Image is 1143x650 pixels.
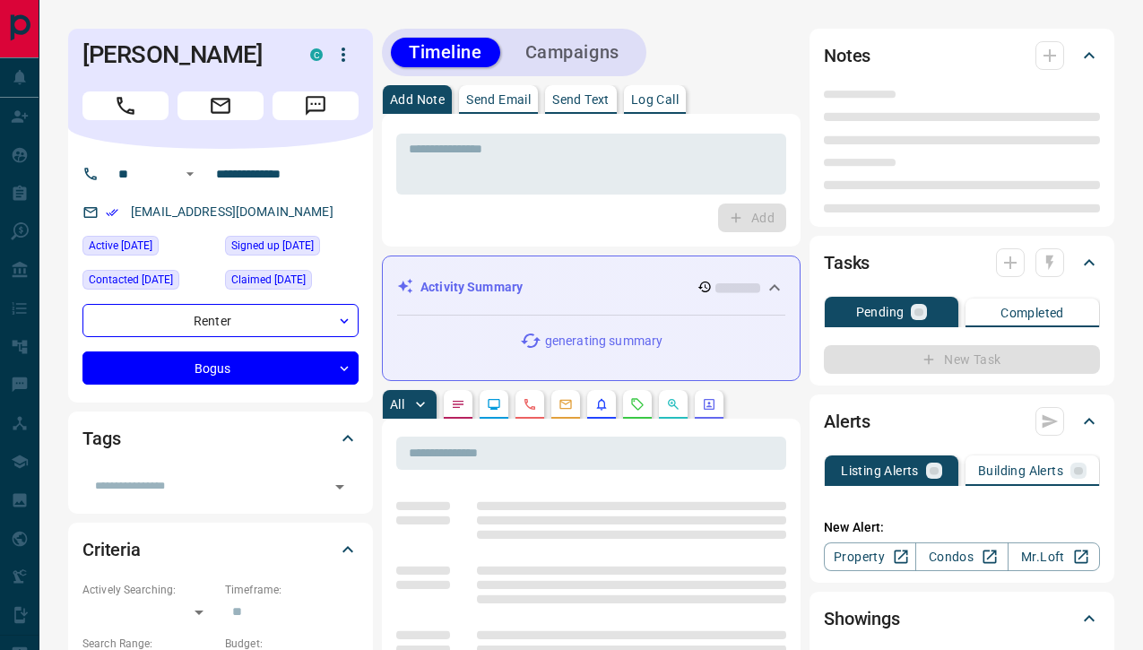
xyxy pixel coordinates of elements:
[630,397,645,412] svg: Requests
[179,163,201,185] button: Open
[666,397,680,412] svg: Opportunities
[487,397,501,412] svg: Lead Browsing Activity
[231,271,306,289] span: Claimed [DATE]
[824,34,1100,77] div: Notes
[82,351,359,385] div: Bogus
[631,93,679,106] p: Log Call
[82,424,120,453] h2: Tags
[824,604,900,633] h2: Showings
[545,332,662,351] p: generating summary
[82,270,216,295] div: Mon Sep 08 2025
[1000,307,1064,319] p: Completed
[82,528,359,571] div: Criteria
[559,397,573,412] svg: Emails
[978,464,1063,477] p: Building Alerts
[131,204,333,219] a: [EMAIL_ADDRESS][DOMAIN_NAME]
[89,237,152,255] span: Active [DATE]
[915,542,1008,571] a: Condos
[82,91,169,120] span: Call
[824,542,916,571] a: Property
[82,535,141,564] h2: Criteria
[824,400,1100,443] div: Alerts
[824,41,870,70] h2: Notes
[225,270,359,295] div: Sun Sep 07 2025
[82,236,216,261] div: Sun Sep 14 2025
[507,38,637,67] button: Campaigns
[391,38,500,67] button: Timeline
[824,518,1100,537] p: New Alert:
[1008,542,1100,571] a: Mr.Loft
[594,397,609,412] svg: Listing Alerts
[397,271,785,304] div: Activity Summary
[106,206,118,219] svg: Email Verified
[390,398,404,411] p: All
[82,582,216,598] p: Actively Searching:
[82,304,359,337] div: Renter
[523,397,537,412] svg: Calls
[824,248,870,277] h2: Tasks
[824,241,1100,284] div: Tasks
[231,237,314,255] span: Signed up [DATE]
[225,582,359,598] p: Timeframe:
[82,417,359,460] div: Tags
[552,93,610,106] p: Send Text
[451,397,465,412] svg: Notes
[702,397,716,412] svg: Agent Actions
[824,597,1100,640] div: Showings
[225,236,359,261] div: Sun Sep 07 2025
[273,91,359,120] span: Message
[841,464,919,477] p: Listing Alerts
[178,91,264,120] span: Email
[82,40,283,69] h1: [PERSON_NAME]
[824,407,870,436] h2: Alerts
[856,306,905,318] p: Pending
[310,48,323,61] div: condos.ca
[420,278,523,297] p: Activity Summary
[327,474,352,499] button: Open
[89,271,173,289] span: Contacted [DATE]
[466,93,531,106] p: Send Email
[390,93,445,106] p: Add Note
